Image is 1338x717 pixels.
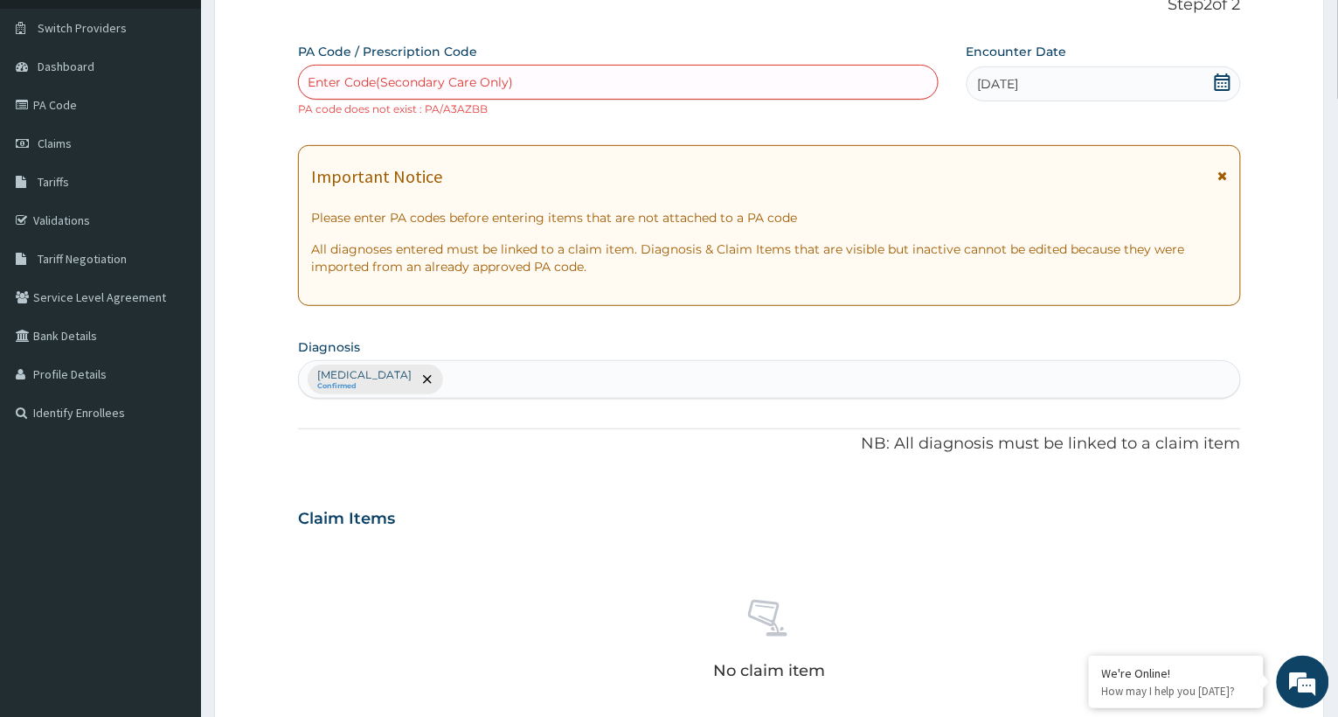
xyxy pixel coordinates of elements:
h1: Important Notice [311,167,442,186]
span: Tariffs [38,174,69,190]
span: Dashboard [38,59,94,74]
p: Please enter PA codes before entering items that are not attached to a PA code [311,209,1228,226]
span: We're online! [101,220,241,397]
h3: Claim Items [298,510,395,529]
label: PA Code / Prescription Code [298,43,477,60]
p: No claim item [713,662,825,679]
small: PA code does not exist : PA/A3AZBB [298,102,488,115]
label: Encounter Date [967,43,1067,60]
span: [DATE] [978,75,1019,93]
div: Enter Code(Secondary Care Only) [308,73,513,91]
div: We're Online! [1102,665,1251,681]
p: How may I help you today? [1102,684,1251,699]
div: Minimize live chat window [287,9,329,51]
p: All diagnoses entered must be linked to a claim item. Diagnosis & Claim Items that are visible bu... [311,240,1228,275]
span: Switch Providers [38,20,127,36]
p: NB: All diagnosis must be linked to a claim item [298,433,1241,456]
span: Tariff Negotiation [38,251,127,267]
textarea: Type your message and hit 'Enter' [9,477,333,539]
label: Diagnosis [298,338,360,356]
div: Chat with us now [91,98,294,121]
img: d_794563401_company_1708531726252_794563401 [32,87,71,131]
span: Claims [38,136,72,151]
